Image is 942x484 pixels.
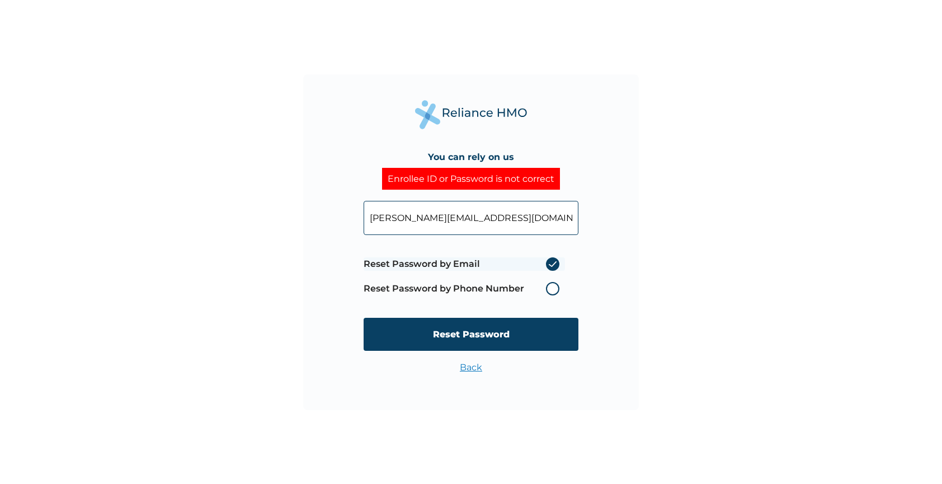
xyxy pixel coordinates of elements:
span: Password reset method [364,252,565,301]
label: Reset Password by Email [364,257,565,271]
input: Reset Password [364,318,578,351]
img: Reliance Health's Logo [415,100,527,129]
div: Enrollee ID or Password is not correct [382,168,560,190]
a: Back [460,362,482,373]
h4: You can rely on us [428,152,514,162]
label: Reset Password by Phone Number [364,282,565,295]
input: Your Enrollee ID or Email Address [364,201,578,235]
